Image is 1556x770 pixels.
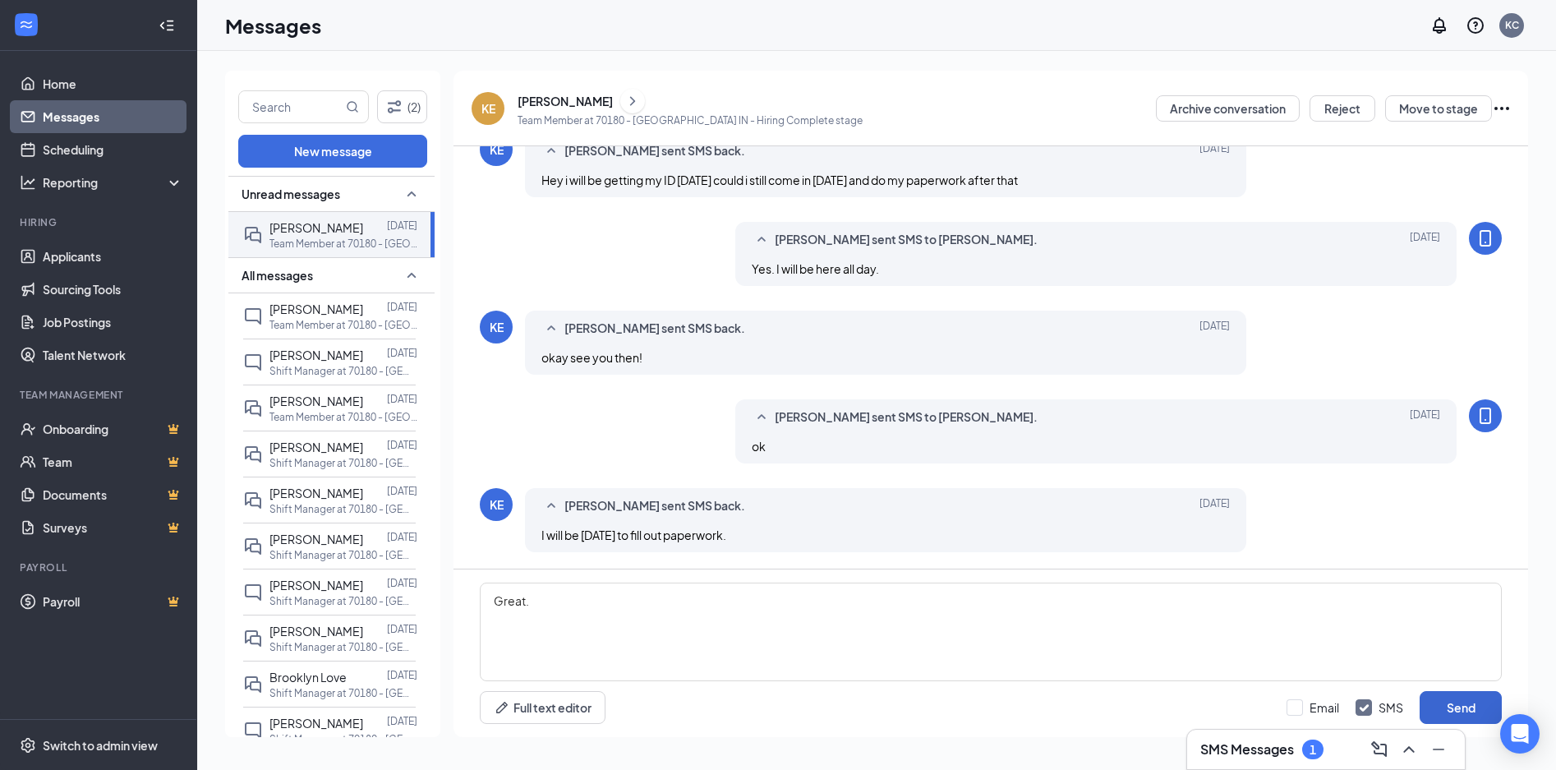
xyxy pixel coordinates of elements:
[269,670,347,685] span: Brooklyn Love
[1500,714,1540,754] div: Open Intercom Messenger
[238,135,427,168] button: New message
[1410,230,1440,250] span: [DATE]
[269,732,417,746] p: Shift Manager at 70180 - [GEOGRAPHIC_DATA] IN
[43,511,183,544] a: SurveysCrown
[752,230,771,250] svg: SmallChevronUp
[775,230,1038,250] span: [PERSON_NAME] sent SMS to [PERSON_NAME].
[269,302,363,316] span: [PERSON_NAME]
[243,491,263,510] svg: DoubleChat
[387,530,417,544] p: [DATE]
[387,714,417,728] p: [DATE]
[1199,319,1230,339] span: [DATE]
[243,537,263,556] svg: DoubleChat
[242,186,340,202] span: Unread messages
[43,413,183,445] a: OnboardingCrown
[1466,16,1485,35] svg: QuestionInfo
[43,133,183,166] a: Scheduling
[387,622,417,636] p: [DATE]
[775,408,1038,427] span: [PERSON_NAME] sent SMS to [PERSON_NAME].
[43,100,183,133] a: Messages
[43,478,183,511] a: DocumentsCrown
[269,624,363,639] span: [PERSON_NAME]
[269,220,363,235] span: [PERSON_NAME]
[384,97,404,117] svg: Filter
[1310,743,1316,757] div: 1
[243,399,263,418] svg: DoubleChat
[43,445,183,478] a: TeamCrown
[518,113,863,127] p: Team Member at 70180 - [GEOGRAPHIC_DATA] IN - Hiring Complete stage
[387,484,417,498] p: [DATE]
[43,339,183,371] a: Talent Network
[620,89,645,113] button: ChevronRight
[1475,228,1495,248] svg: MobileSms
[20,388,180,402] div: Team Management
[752,439,766,454] span: ok
[269,318,417,332] p: Team Member at 70180 - [GEOGRAPHIC_DATA] IN
[490,319,504,335] div: KE
[239,91,343,122] input: Search
[1429,16,1449,35] svg: Notifications
[43,737,158,754] div: Switch to admin view
[752,408,771,427] svg: SmallChevronUp
[1429,740,1448,759] svg: Minimize
[159,17,175,34] svg: Collapse
[387,668,417,682] p: [DATE]
[269,548,417,562] p: Shift Manager at 70180 - [GEOGRAPHIC_DATA] IN
[481,100,495,117] div: KE
[1410,408,1440,427] span: [DATE]
[624,91,641,111] svg: ChevronRight
[1399,740,1419,759] svg: ChevronUp
[387,219,417,233] p: [DATE]
[402,265,421,285] svg: SmallChevronUp
[1199,496,1230,516] span: [DATE]
[18,16,35,33] svg: WorkstreamLogo
[1200,740,1294,758] h3: SMS Messages
[1396,736,1422,763] button: ChevronUp
[243,629,263,648] svg: DoubleChat
[1492,99,1512,118] svg: Ellipses
[269,456,417,470] p: Shift Manager at 70180 - [GEOGRAPHIC_DATA] IN
[269,410,417,424] p: Team Member at 70180 - [GEOGRAPHIC_DATA] IN
[387,300,417,314] p: [DATE]
[20,737,36,754] svg: Settings
[269,394,363,408] span: [PERSON_NAME]
[20,174,36,191] svg: Analysis
[1425,736,1452,763] button: Minimize
[346,100,359,113] svg: MagnifyingGlass
[1385,95,1492,122] button: Move to stage
[490,496,504,513] div: KE
[1366,736,1393,763] button: ComposeMessage
[564,496,745,516] span: [PERSON_NAME] sent SMS back.
[20,560,180,574] div: Payroll
[1420,691,1502,724] button: Send
[541,319,561,339] svg: SmallChevronUp
[43,67,183,100] a: Home
[243,353,263,372] svg: ChatInactive
[269,594,417,608] p: Shift Manager at 70180 - [GEOGRAPHIC_DATA] IN
[377,90,427,123] button: Filter (2)
[541,350,642,365] span: okay see you then!
[1475,406,1495,426] svg: MobileSms
[43,174,184,191] div: Reporting
[490,141,504,158] div: KE
[269,532,363,546] span: [PERSON_NAME]
[1370,740,1389,759] svg: ComposeMessage
[43,306,183,339] a: Job Postings
[1199,141,1230,161] span: [DATE]
[269,348,363,362] span: [PERSON_NAME]
[225,12,321,39] h1: Messages
[243,675,263,694] svg: DoubleChat
[269,364,417,378] p: Shift Manager at 70180 - [GEOGRAPHIC_DATA] IN
[269,502,417,516] p: Shift Manager at 70180 - [GEOGRAPHIC_DATA] IN
[43,273,183,306] a: Sourcing Tools
[541,141,561,161] svg: SmallChevronUp
[387,576,417,590] p: [DATE]
[269,486,363,500] span: [PERSON_NAME]
[387,392,417,406] p: [DATE]
[480,583,1502,681] textarea: Great.
[243,721,263,740] svg: ChatInactive
[243,307,263,326] svg: ChatInactive
[269,640,417,654] p: Shift Manager at 70180 - [GEOGRAPHIC_DATA] IN
[1505,18,1519,32] div: KC
[20,215,180,229] div: Hiring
